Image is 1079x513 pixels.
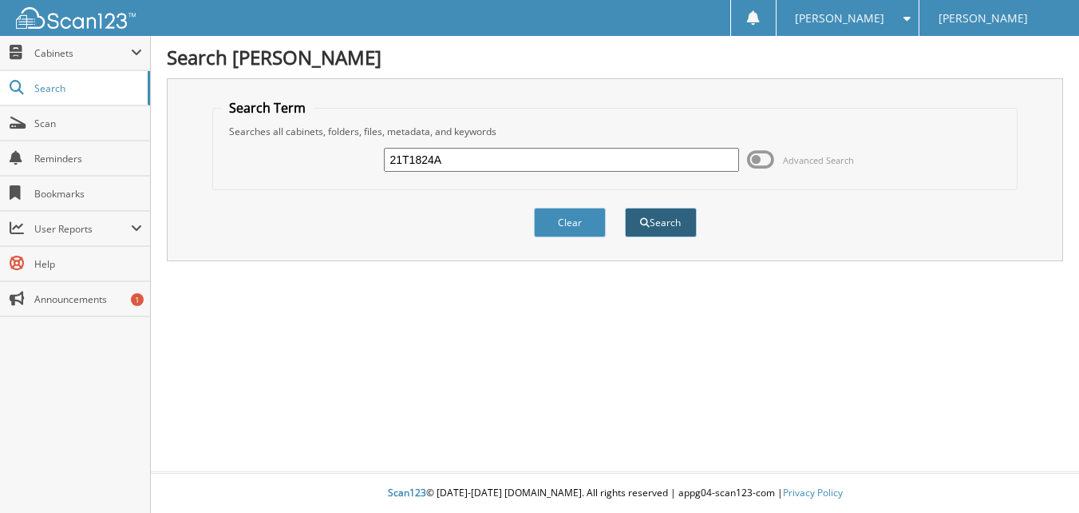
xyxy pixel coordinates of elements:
div: © [DATE]-[DATE] [DOMAIN_NAME]. All rights reserved | appg04-scan123-com | [151,474,1079,513]
span: Scan [34,117,142,130]
span: Announcements [34,292,142,306]
button: Clear [534,208,606,237]
div: 1 [131,293,144,306]
span: Reminders [34,152,142,165]
span: Help [34,257,142,271]
span: [PERSON_NAME] [939,14,1028,23]
span: Scan123 [388,486,426,499]
button: Search [625,208,697,237]
span: Advanced Search [783,154,854,166]
a: Privacy Policy [783,486,843,499]
span: [PERSON_NAME] [795,14,884,23]
span: Bookmarks [34,187,142,201]
span: User Reports [34,222,131,236]
div: Searches all cabinets, folders, files, metadata, and keywords [221,125,1009,138]
h1: Search [PERSON_NAME] [167,44,1063,70]
span: Cabinets [34,46,131,60]
legend: Search Term [221,99,314,117]
span: Search [34,82,140,95]
img: scan123-logo-white.svg [16,7,136,29]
